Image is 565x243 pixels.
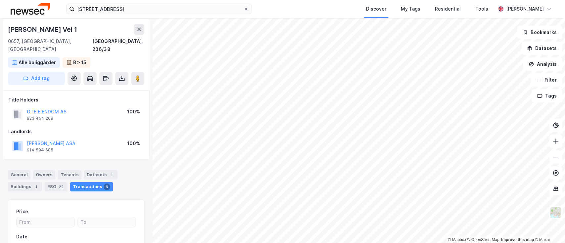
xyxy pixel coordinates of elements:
[501,237,534,242] a: Improve this map
[84,170,118,180] div: Datasets
[8,96,144,104] div: Title Holders
[435,5,461,13] div: Residential
[78,217,136,227] input: To
[401,5,420,13] div: My Tags
[92,37,144,53] div: [GEOGRAPHIC_DATA], 236/38
[104,183,110,190] div: 6
[33,170,55,180] div: Owners
[467,237,499,242] a: OpenStreetMap
[8,72,65,85] button: Add tag
[517,26,562,39] button: Bookmarks
[521,42,562,55] button: Datasets
[58,170,81,180] div: Tenants
[70,182,113,191] div: Transactions
[16,208,28,216] div: Price
[549,206,562,219] img: Z
[45,182,68,191] div: ESG
[127,140,140,147] div: 100%
[531,73,562,87] button: Filter
[74,4,243,14] input: Search by address, cadastre, landlords, tenants or people
[506,5,544,13] div: [PERSON_NAME]
[108,172,115,178] div: 1
[16,233,27,241] div: Date
[17,217,74,227] input: From
[8,182,42,191] div: Buildings
[448,237,466,242] a: Mapbox
[8,128,144,136] div: Landlords
[8,170,30,180] div: General
[475,5,488,13] div: Tools
[523,58,562,71] button: Analysis
[19,59,56,66] div: Alle boliggårder
[532,89,562,102] button: Tags
[366,5,386,13] div: Discover
[532,211,565,243] div: Kontrollprogram for chat
[532,211,565,243] iframe: Chat Widget
[127,108,140,116] div: 100%
[27,147,53,153] div: 914 594 685
[11,3,50,15] img: newsec-logo.f6e21ccffca1b3a03d2d.png
[8,24,78,35] div: [PERSON_NAME] Vei 1
[33,183,39,190] div: 1
[27,116,53,121] div: 923 454 209
[58,183,65,190] div: 22
[73,59,86,66] div: B > 15
[8,37,92,53] div: 0657, [GEOGRAPHIC_DATA], [GEOGRAPHIC_DATA]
